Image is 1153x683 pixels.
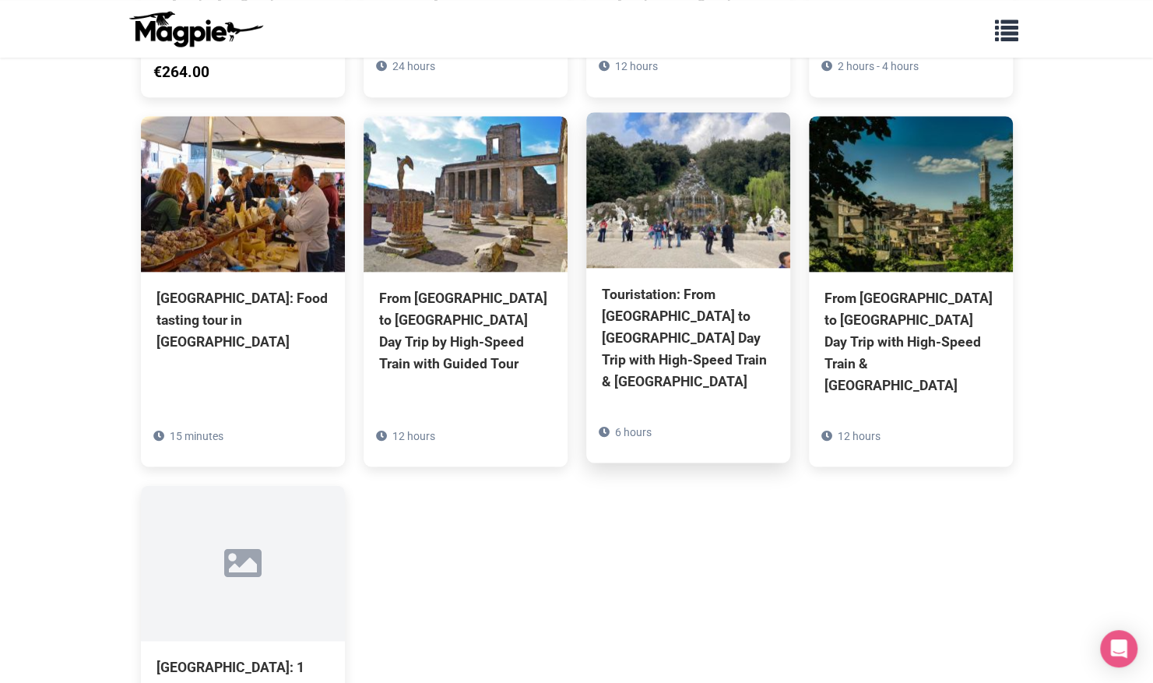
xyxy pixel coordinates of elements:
[615,426,652,438] span: 6 hours
[141,116,345,423] a: [GEOGRAPHIC_DATA]: Food tasting tour in [GEOGRAPHIC_DATA] 15 minutes
[156,287,329,353] div: [GEOGRAPHIC_DATA]: Food tasting tour in [GEOGRAPHIC_DATA]
[615,60,658,72] span: 12 hours
[824,287,997,397] div: From [GEOGRAPHIC_DATA] to [GEOGRAPHIC_DATA] Day Trip with High-Speed Train & [GEOGRAPHIC_DATA]
[379,287,552,375] div: From [GEOGRAPHIC_DATA] to [GEOGRAPHIC_DATA] Day Trip by High-Speed Train with Guided Tour
[809,116,1013,467] a: From [GEOGRAPHIC_DATA] to [GEOGRAPHIC_DATA] Day Trip with High-Speed Train & [GEOGRAPHIC_DATA] 12...
[809,116,1013,272] img: From Rome to Siena Day Trip with High-Speed Train & Cathedral of Siena
[125,10,265,48] img: logo-ab69f6fb50320c5b225c76a69d11143b.png
[838,430,881,442] span: 12 hours
[586,112,790,268] img: Touristation: From Rome to Caserta Day Trip with High-Speed Train & Royal Palace
[602,283,775,393] div: Touristation: From [GEOGRAPHIC_DATA] to [GEOGRAPHIC_DATA] Day Trip with High-Speed Train & [GEOGR...
[170,430,223,442] span: 15 minutes
[1100,630,1137,667] div: Open Intercom Messenger
[364,116,568,445] a: From [GEOGRAPHIC_DATA] to [GEOGRAPHIC_DATA] Day Trip by High-Speed Train with Guided Tour 12 hours
[364,116,568,272] img: From Rome to Pompeii Day Trip by High-Speed Train with Guided Tour
[838,60,919,72] span: 2 hours - 4 hours
[153,61,209,85] div: €264.00
[586,112,790,463] a: Touristation: From [GEOGRAPHIC_DATA] to [GEOGRAPHIC_DATA] Day Trip with High-Speed Train & [GEOGR...
[141,116,345,272] img: Rome: Food tasting tour in Trastevere
[392,430,435,442] span: 12 hours
[392,60,435,72] span: 24 hours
